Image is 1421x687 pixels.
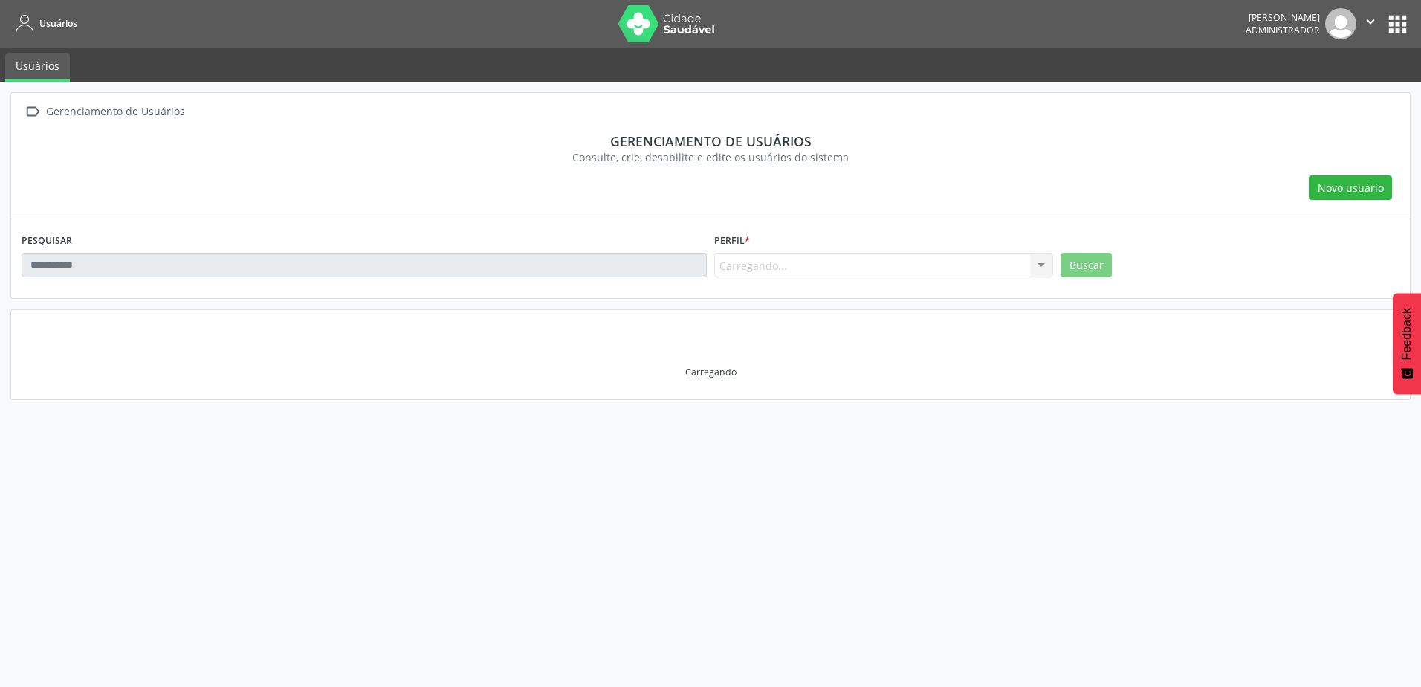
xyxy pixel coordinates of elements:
span: Novo usuário [1318,180,1384,196]
a: Usuários [5,53,70,82]
button: Buscar [1061,253,1112,278]
div: Gerenciamento de Usuários [43,101,187,123]
span: Usuários [39,17,77,30]
div: Carregando [685,366,737,378]
div: Gerenciamento de usuários [32,133,1389,149]
button:  [1356,8,1385,39]
span: Feedback [1400,308,1414,360]
a:  Gerenciamento de Usuários [22,101,187,123]
button: Novo usuário [1309,175,1392,201]
span: Administrador [1246,24,1320,36]
label: Perfil [714,230,750,253]
div: [PERSON_NAME] [1246,11,1320,24]
div: Consulte, crie, desabilite e edite os usuários do sistema [32,149,1389,165]
a: Usuários [10,11,77,36]
img: img [1325,8,1356,39]
label: PESQUISAR [22,230,72,253]
i:  [22,101,43,123]
button: Feedback - Mostrar pesquisa [1393,293,1421,394]
i:  [1362,13,1379,30]
button: apps [1385,11,1411,37]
